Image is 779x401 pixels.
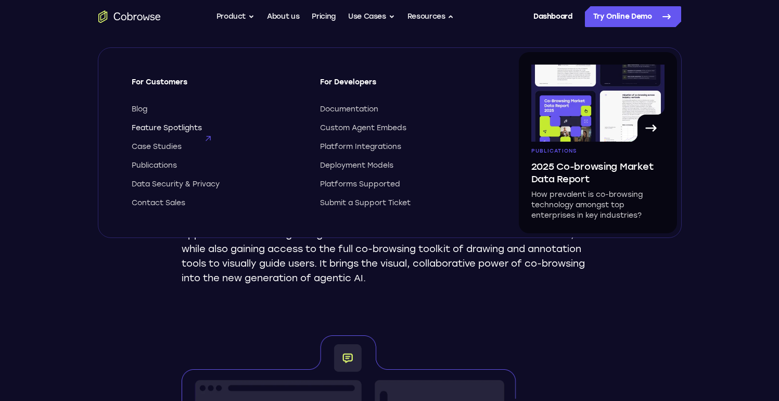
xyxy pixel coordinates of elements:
span: Custom Agent Embeds [320,123,406,133]
button: Resources [407,6,454,27]
span: Blog [132,104,147,115]
span: Platform Integrations [320,142,401,152]
a: Dashboard [533,6,572,27]
a: Publications [132,160,301,171]
span: Case Studies [132,142,182,152]
img: A page from the browsing market ebook [531,65,665,142]
a: Submit a Support Ticket [320,198,490,208]
p: AI Virtual Agent Co-browse extends co-browsing functionality to your virtual agents, enabling the... [182,198,598,285]
span: Publications [531,148,577,154]
span: Deployment Models [320,160,393,171]
a: Pricing [312,6,336,27]
span: Feature Spotlights [132,123,202,133]
a: Case Studies [132,142,301,152]
span: For Customers [132,77,301,96]
span: For Developers [320,77,490,96]
a: Platforms Supported [320,179,490,190]
a: Documentation [320,104,490,115]
a: Try Online Demo [585,6,681,27]
a: Go to the home page [98,10,161,23]
a: About us [267,6,299,27]
a: Platform Integrations [320,142,490,152]
button: Product [216,6,255,27]
span: Contact Sales [132,198,185,208]
span: Data Security & Privacy [132,179,220,190]
span: Documentation [320,104,378,115]
a: Contact Sales [132,198,301,208]
span: Submit a Support Ticket [320,198,411,208]
a: Feature Spotlights [132,123,301,133]
span: 2025 Co-browsing Market Data Report [531,160,665,185]
a: Deployment Models [320,160,490,171]
button: Use Cases [348,6,395,27]
span: Publications [132,160,177,171]
span: Platforms Supported [320,179,400,190]
a: Custom Agent Embeds [320,123,490,133]
a: Blog [132,104,301,115]
a: Data Security & Privacy [132,179,301,190]
p: How prevalent is co-browsing technology amongst top enterprises in key industries? [531,190,665,221]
